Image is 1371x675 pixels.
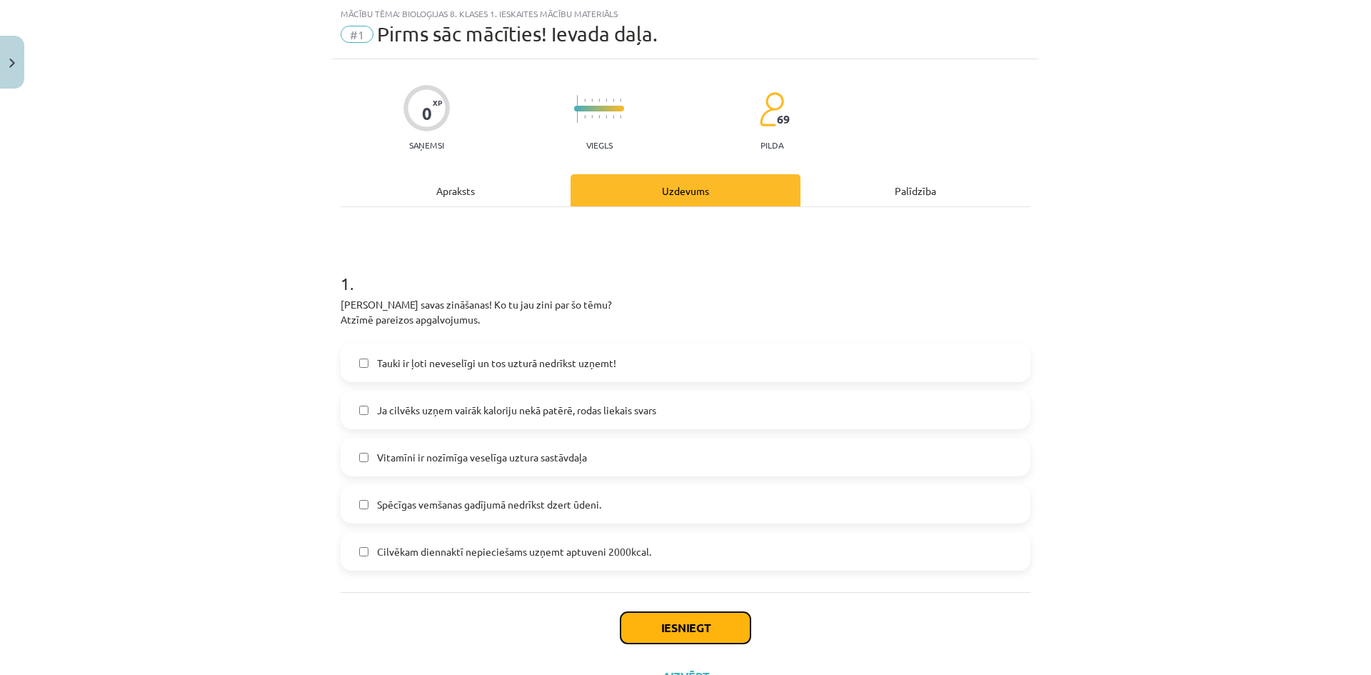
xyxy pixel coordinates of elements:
[433,99,442,106] span: XP
[359,453,368,462] input: Vitamīni ir nozīmīga veselīga uztura sastāvdaļa
[359,359,368,368] input: Tauki ir ļoti neveselīgi un tos uzturā nedrīkst uzņemt!
[777,113,790,126] span: 69
[359,500,368,509] input: Spēcīgas vemšanas gadījumā nedrīkst dzert ūdeni.
[613,99,614,102] img: icon-short-line-57e1e144782c952c97e751825c79c345078a6d821885a25fce030b3d8c18986b.svg
[586,140,613,150] p: Viegls
[606,99,607,102] img: icon-short-line-57e1e144782c952c97e751825c79c345078a6d821885a25fce030b3d8c18986b.svg
[341,297,1030,327] p: [PERSON_NAME] savas zināšanas! Ko tu jau zini par šo tēmu? Atzīmē pareizos apgalvojumus.
[577,95,578,123] img: icon-long-line-d9ea69661e0d244f92f715978eff75569469978d946b2353a9bb055b3ed8787d.svg
[620,99,621,102] img: icon-short-line-57e1e144782c952c97e751825c79c345078a6d821885a25fce030b3d8c18986b.svg
[591,115,593,119] img: icon-short-line-57e1e144782c952c97e751825c79c345078a6d821885a25fce030b3d8c18986b.svg
[377,22,658,46] span: Pirms sāc mācīties! Ievada daļa.
[377,450,587,465] span: Vitamīni ir nozīmīga veselīga uztura sastāvdaļa
[377,403,656,418] span: Ja cilvēks uzņem vairāk kaloriju nekā patērē, rodas liekais svars
[759,91,784,127] img: students-c634bb4e5e11cddfef0936a35e636f08e4e9abd3cc4e673bd6f9a4125e45ecb1.svg
[341,174,571,206] div: Apraksts
[377,544,651,559] span: Cilvēkam diennaktī nepieciešams uzņemt aptuveni 2000kcal.
[377,356,616,371] span: Tauki ir ļoti neveselīgi un tos uzturā nedrīkst uzņemt!
[800,174,1030,206] div: Palīdzība
[591,99,593,102] img: icon-short-line-57e1e144782c952c97e751825c79c345078a6d821885a25fce030b3d8c18986b.svg
[571,174,800,206] div: Uzdevums
[422,104,432,124] div: 0
[403,140,450,150] p: Saņemsi
[598,115,600,119] img: icon-short-line-57e1e144782c952c97e751825c79c345078a6d821885a25fce030b3d8c18986b.svg
[613,115,614,119] img: icon-short-line-57e1e144782c952c97e751825c79c345078a6d821885a25fce030b3d8c18986b.svg
[359,547,368,556] input: Cilvēkam diennaktī nepieciešams uzņemt aptuveni 2000kcal.
[341,9,1030,19] div: Mācību tēma: Bioloģijas 8. klases 1. ieskaites mācību materiāls
[606,115,607,119] img: icon-short-line-57e1e144782c952c97e751825c79c345078a6d821885a25fce030b3d8c18986b.svg
[359,406,368,415] input: Ja cilvēks uzņem vairāk kaloriju nekā patērē, rodas liekais svars
[341,26,373,43] span: #1
[621,612,750,644] button: Iesniegt
[620,115,621,119] img: icon-short-line-57e1e144782c952c97e751825c79c345078a6d821885a25fce030b3d8c18986b.svg
[377,497,601,512] span: Spēcīgas vemšanas gadījumā nedrīkst dzert ūdeni.
[760,140,783,150] p: pilda
[9,59,15,68] img: icon-close-lesson-0947bae3869378f0d4975bcd49f059093ad1ed9edebbc8119c70593378902aed.svg
[341,249,1030,293] h1: 1 .
[598,99,600,102] img: icon-short-line-57e1e144782c952c97e751825c79c345078a6d821885a25fce030b3d8c18986b.svg
[584,115,586,119] img: icon-short-line-57e1e144782c952c97e751825c79c345078a6d821885a25fce030b3d8c18986b.svg
[584,99,586,102] img: icon-short-line-57e1e144782c952c97e751825c79c345078a6d821885a25fce030b3d8c18986b.svg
